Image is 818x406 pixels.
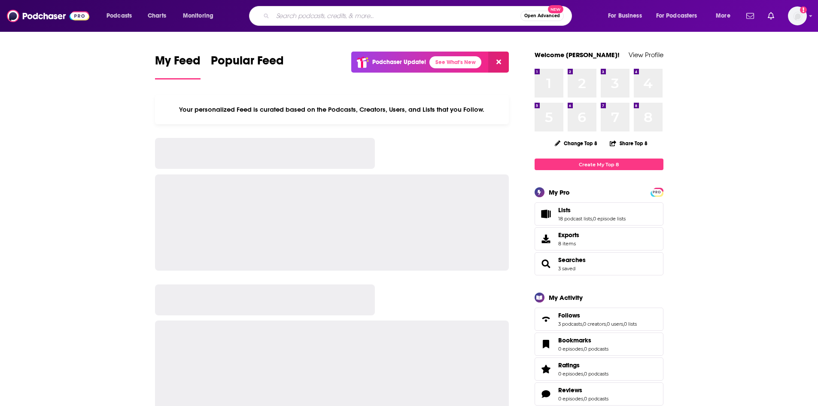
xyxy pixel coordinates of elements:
button: open menu [177,9,225,23]
a: PRO [652,189,662,195]
a: See What's New [429,56,481,68]
a: 0 creators [583,321,606,327]
span: Monitoring [183,10,213,22]
a: Create My Top 8 [535,159,663,170]
span: , [582,321,583,327]
a: 0 episodes [558,396,583,402]
a: 18 podcast lists [558,216,592,222]
div: My Pro [549,188,570,196]
span: , [583,396,584,402]
span: My Feed [155,53,201,73]
a: Lists [538,208,555,220]
span: Charts [148,10,166,22]
input: Search podcasts, credits, & more... [273,9,520,23]
span: More [716,10,730,22]
p: Podchaser Update! [372,58,426,66]
span: For Business [608,10,642,22]
div: Your personalized Feed is curated based on the Podcasts, Creators, Users, and Lists that you Follow. [155,95,509,124]
a: View Profile [629,51,663,59]
div: Search podcasts, credits, & more... [257,6,580,26]
span: Logged in as megcassidy [788,6,807,25]
span: Bookmarks [535,333,663,356]
a: 3 saved [558,266,575,272]
span: Follows [558,311,580,319]
a: 0 lists [624,321,637,327]
span: Popular Feed [211,53,284,73]
a: My Feed [155,53,201,79]
button: Show profile menu [788,6,807,25]
span: Reviews [558,386,582,394]
span: Reviews [535,382,663,406]
button: open menu [100,9,143,23]
a: Welcome [PERSON_NAME]! [535,51,620,59]
a: 0 episodes [558,346,583,352]
span: , [592,216,593,222]
span: Lists [535,202,663,226]
a: Searches [538,258,555,270]
button: open menu [602,9,653,23]
a: Bookmarks [558,336,608,344]
span: Follows [535,308,663,331]
a: 0 podcasts [584,371,608,377]
span: Bookmarks [558,336,591,344]
span: Exports [538,233,555,245]
span: Exports [558,231,579,239]
span: Ratings [558,361,580,369]
span: 8 items [558,241,579,247]
a: Reviews [538,388,555,400]
a: 0 podcasts [584,346,608,352]
a: 0 episodes [558,371,583,377]
img: Podchaser - Follow, Share and Rate Podcasts [7,8,89,24]
button: Share Top 8 [609,135,648,152]
a: Lists [558,206,626,214]
button: open menu [710,9,741,23]
a: 0 episode lists [593,216,626,222]
a: Reviews [558,386,608,394]
span: Open Advanced [524,14,560,18]
a: Follows [538,313,555,325]
span: Ratings [535,357,663,381]
span: For Podcasters [656,10,697,22]
a: Show notifications dropdown [764,9,778,23]
span: , [583,346,584,352]
a: Popular Feed [211,53,284,79]
span: Lists [558,206,571,214]
a: Follows [558,311,637,319]
a: Searches [558,256,586,264]
a: Ratings [538,363,555,375]
a: Show notifications dropdown [743,9,757,23]
span: New [548,5,563,13]
span: , [623,321,624,327]
a: Exports [535,227,663,250]
a: 0 users [607,321,623,327]
button: open menu [651,9,710,23]
span: Searches [535,252,663,275]
button: Change Top 8 [550,138,603,149]
a: 0 podcasts [584,396,608,402]
div: My Activity [549,293,583,302]
span: , [606,321,607,327]
a: Ratings [558,361,608,369]
span: Podcasts [106,10,132,22]
a: Charts [142,9,171,23]
a: Bookmarks [538,338,555,350]
a: 3 podcasts [558,321,582,327]
button: Open AdvancedNew [520,11,564,21]
span: , [583,371,584,377]
svg: Add a profile image [800,6,807,13]
img: User Profile [788,6,807,25]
